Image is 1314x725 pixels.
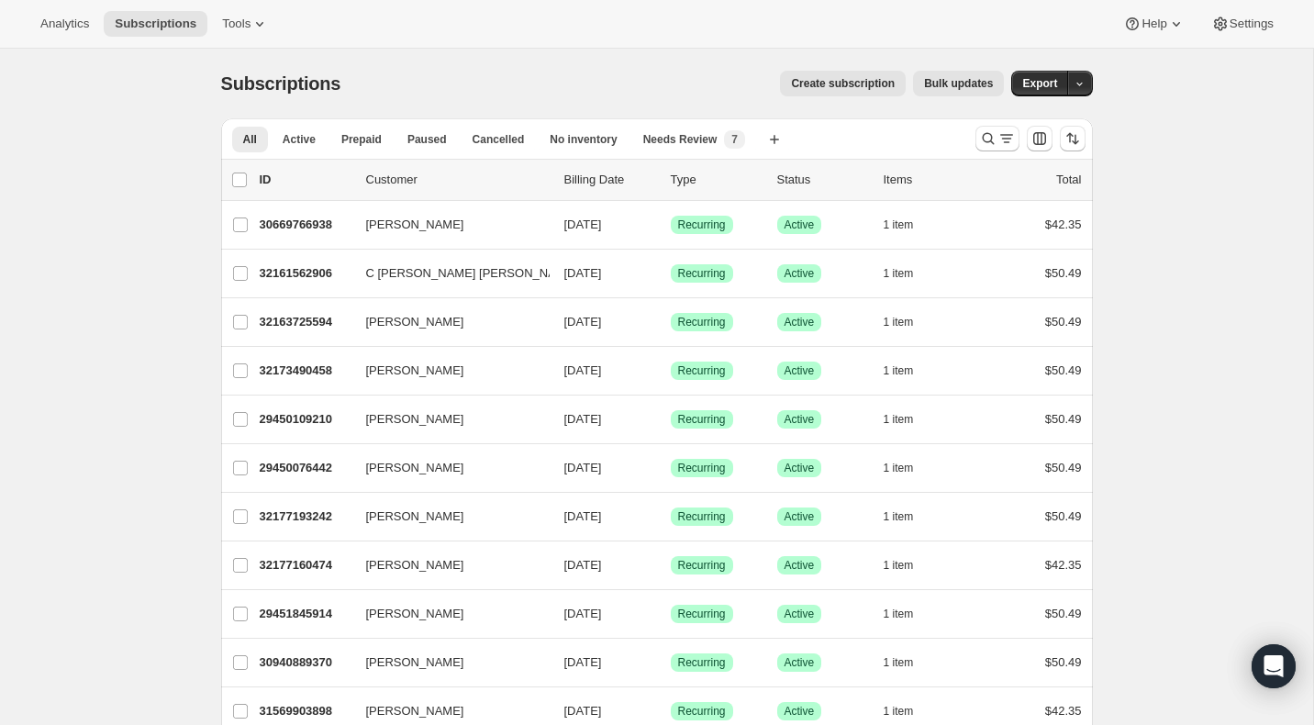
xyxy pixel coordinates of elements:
[884,552,934,578] button: 1 item
[884,455,934,481] button: 1 item
[678,607,726,621] span: Recurring
[260,313,351,331] p: 32163725594
[564,217,602,231] span: [DATE]
[671,171,763,189] div: Type
[1045,607,1082,620] span: $50.49
[366,556,464,574] span: [PERSON_NAME]
[884,558,914,573] span: 1 item
[780,71,906,96] button: Create subscription
[1045,655,1082,669] span: $50.49
[283,132,316,147] span: Active
[355,453,539,483] button: [PERSON_NAME]
[678,217,726,232] span: Recurring
[407,132,447,147] span: Paused
[1056,171,1081,189] p: Total
[785,315,815,329] span: Active
[1141,17,1166,31] span: Help
[777,171,869,189] p: Status
[260,552,1082,578] div: 32177160474[PERSON_NAME][DATE]SuccessRecurringSuccessActive1 item$42.35
[29,11,100,37] button: Analytics
[785,363,815,378] span: Active
[1060,126,1086,151] button: Sort the results
[913,71,1004,96] button: Bulk updates
[366,362,464,380] span: [PERSON_NAME]
[1200,11,1285,37] button: Settings
[884,407,934,432] button: 1 item
[1027,126,1052,151] button: Customize table column order and visibility
[678,315,726,329] span: Recurring
[785,509,815,524] span: Active
[785,412,815,427] span: Active
[260,309,1082,335] div: 32163725594[PERSON_NAME][DATE]SuccessRecurringSuccessActive1 item$50.49
[260,212,1082,238] div: 30669766938[PERSON_NAME][DATE]SuccessRecurringSuccessActive1 item$42.35
[366,459,464,477] span: [PERSON_NAME]
[884,315,914,329] span: 1 item
[678,704,726,719] span: Recurring
[115,17,196,31] span: Subscriptions
[678,655,726,670] span: Recurring
[366,216,464,234] span: [PERSON_NAME]
[260,455,1082,481] div: 29450076442[PERSON_NAME][DATE]SuccessRecurringSuccessActive1 item$50.49
[1011,71,1068,96] button: Export
[1045,704,1082,718] span: $42.35
[260,601,1082,627] div: 29451845914[PERSON_NAME][DATE]SuccessRecurringSuccessActive1 item$50.49
[564,655,602,669] span: [DATE]
[564,509,602,523] span: [DATE]
[473,132,525,147] span: Cancelled
[564,315,602,329] span: [DATE]
[355,599,539,629] button: [PERSON_NAME]
[785,461,815,475] span: Active
[260,407,1082,432] div: 29450109210[PERSON_NAME][DATE]SuccessRecurringSuccessActive1 item$50.49
[785,558,815,573] span: Active
[884,212,934,238] button: 1 item
[884,698,934,724] button: 1 item
[1045,266,1082,280] span: $50.49
[40,17,89,31] span: Analytics
[785,266,815,281] span: Active
[260,698,1082,724] div: 31569903898[PERSON_NAME][DATE]SuccessRecurringSuccessActive1 item$42.35
[884,309,934,335] button: 1 item
[104,11,207,37] button: Subscriptions
[260,504,1082,530] div: 32177193242[PERSON_NAME][DATE]SuccessRecurringSuccessActive1 item$50.49
[884,412,914,427] span: 1 item
[1045,315,1082,329] span: $50.49
[975,126,1019,151] button: Search and filter results
[785,704,815,719] span: Active
[260,216,351,234] p: 30669766938
[564,461,602,474] span: [DATE]
[884,217,914,232] span: 1 item
[564,607,602,620] span: [DATE]
[884,607,914,621] span: 1 item
[1045,412,1082,426] span: $50.49
[355,405,539,434] button: [PERSON_NAME]
[366,605,464,623] span: [PERSON_NAME]
[731,132,738,147] span: 7
[366,410,464,429] span: [PERSON_NAME]
[678,509,726,524] span: Recurring
[564,171,656,189] p: Billing Date
[1045,461,1082,474] span: $50.49
[260,171,351,189] p: ID
[884,261,934,286] button: 1 item
[884,509,914,524] span: 1 item
[785,217,815,232] span: Active
[678,363,726,378] span: Recurring
[355,210,539,240] button: [PERSON_NAME]
[366,507,464,526] span: [PERSON_NAME]
[341,132,382,147] span: Prepaid
[243,132,257,147] span: All
[884,461,914,475] span: 1 item
[884,363,914,378] span: 1 item
[884,266,914,281] span: 1 item
[564,266,602,280] span: [DATE]
[260,459,351,477] p: 29450076442
[260,653,351,672] p: 30940889370
[221,73,341,94] span: Subscriptions
[366,702,464,720] span: [PERSON_NAME]
[760,127,789,152] button: Create new view
[678,266,726,281] span: Recurring
[564,363,602,377] span: [DATE]
[785,655,815,670] span: Active
[1022,76,1057,91] span: Export
[643,132,718,147] span: Needs Review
